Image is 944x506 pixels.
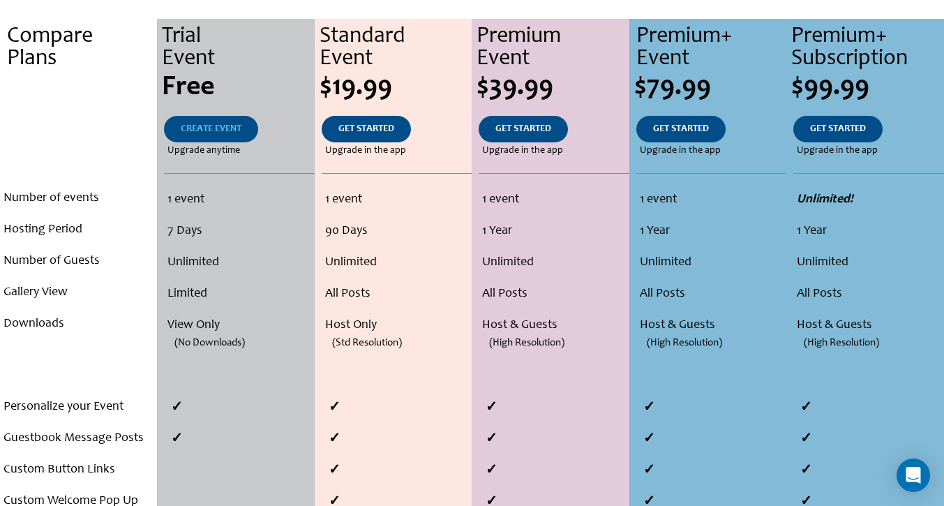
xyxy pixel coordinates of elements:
a: . [61,116,97,142]
span: GET STARTED [338,124,394,134]
span: Upgrade in the app [482,142,563,159]
span: GET STARTED [810,124,866,134]
li: 1 event [482,184,625,216]
span: (Std Resolution) [332,327,402,359]
li: Custom Button Links [3,454,153,486]
span: GET STARTED [495,124,551,134]
a: GET STARTED [322,116,411,142]
li: 7 Days [167,216,310,247]
a: GET STARTED [793,116,883,142]
span: (High Resolution) [489,327,564,359]
li: Number of Guests [3,246,153,277]
a: GET STARTED [636,116,726,142]
span: CREATE EVENT [181,124,241,134]
span: GET STARTED [653,124,709,134]
div: $39.99 [477,74,629,102]
li: 90 Days [325,216,468,247]
a: CREATE EVENT [164,116,258,142]
li: 1 event [325,184,468,216]
div: Free [162,74,314,102]
li: Unlimited [167,247,310,278]
span: Upgrade in the app [797,142,878,159]
li: Host & Guests [640,310,783,341]
li: Host Only [325,310,468,341]
li: Host & Guests [797,310,940,341]
span: (High Resolution) [647,327,722,359]
div: Standard Event [320,26,472,70]
div: $19.99 [320,74,472,102]
li: Gallery View [3,277,153,308]
li: Limited [167,278,310,310]
li: 1 Year [797,216,940,247]
strong: Unlimited! [797,193,853,206]
span: . [77,146,80,156]
div: Compare Plans [7,26,157,70]
li: All Posts [640,278,783,310]
li: Downloads [3,308,153,340]
div: $99.99 [791,74,943,102]
div: $79.99 [634,74,786,102]
li: 1 event [640,184,783,216]
li: 1 event [167,184,310,216]
div: Trial Event [162,26,314,70]
div: Open Intercom Messenger [897,459,930,492]
li: Number of events [3,183,153,214]
li: Unlimited [325,247,468,278]
div: Premium Event [477,26,629,70]
li: Unlimited [482,247,625,278]
li: All Posts [797,278,940,310]
span: . [75,74,82,102]
span: (High Resolution) [804,327,879,359]
a: GET STARTED [479,116,568,142]
li: All Posts [482,278,625,310]
span: Upgrade anytime [167,142,240,159]
li: 1 Year [640,216,783,247]
span: (No Downloads) [174,327,245,359]
li: All Posts [325,278,468,310]
span: . [77,124,80,134]
div: Premium+ Subscription [791,26,943,70]
li: Unlimited [797,247,940,278]
li: Host & Guests [482,310,625,341]
div: Premium+ Event [636,26,786,70]
li: Hosting Period [3,214,153,246]
li: View Only [167,310,310,341]
li: 1 Year [482,216,625,247]
span: Upgrade in the app [640,142,721,159]
li: Personalize your Event [3,392,153,423]
span: Upgrade in the app [325,142,406,159]
li: Unlimited [640,247,783,278]
li: Guestbook Message Posts [3,423,153,454]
